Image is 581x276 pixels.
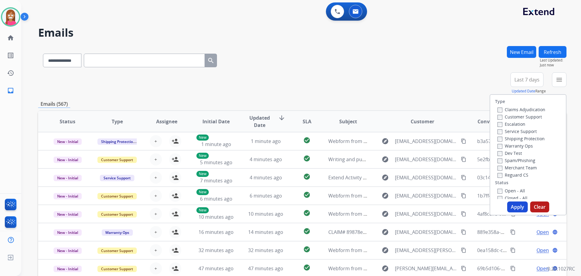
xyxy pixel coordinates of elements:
[196,171,209,177] p: New
[54,193,82,199] span: New - Initial
[303,155,310,162] mat-icon: check_circle
[382,156,389,163] mat-icon: explore
[530,201,549,212] button: Clear
[54,157,82,163] span: New - Initial
[497,150,522,156] label: Dev Test
[395,174,457,181] span: [EMAIL_ADDRESS][DOMAIN_NAME]
[382,228,389,236] mat-icon: explore
[537,265,549,272] span: Open
[382,138,389,145] mat-icon: explore
[199,229,234,235] span: 16 minutes ago
[172,228,179,236] mat-icon: person_add
[328,211,465,217] span: Webform from [EMAIL_ADDRESS][DOMAIN_NAME] on [DATE]
[497,108,502,112] input: Claims Adjudication
[477,192,568,199] span: 1b7ff401-e5e3-4537-82ed-fcaa5574145b
[172,174,179,181] mat-icon: person_add
[497,136,545,141] label: Shipping Protection
[495,180,508,186] label: Status
[172,156,179,163] mat-icon: person_add
[201,141,231,148] span: 1 minute ago
[156,118,177,125] span: Assignee
[461,266,466,271] mat-icon: content_copy
[207,57,215,64] mat-icon: search
[461,138,466,144] mat-icon: content_copy
[251,138,281,145] span: 1 minute ago
[150,190,162,202] button: +
[547,265,575,272] p: 0.20.1027RC
[303,228,310,235] mat-icon: check_circle
[395,192,457,199] span: [EMAIL_ADDRESS][DOMAIN_NAME]
[497,129,502,134] input: Service Support
[382,210,389,218] mat-icon: explore
[328,138,465,145] span: Webform from [EMAIL_ADDRESS][DOMAIN_NAME] on [DATE]
[199,265,234,272] span: 47 minutes ago
[97,138,139,145] span: Shipping Protection
[172,210,179,218] mat-icon: person_add
[382,192,389,199] mat-icon: explore
[54,229,82,236] span: New - Initial
[507,201,528,212] button: Apply
[303,173,310,180] mat-icon: check_circle
[248,265,283,272] span: 47 minutes ago
[328,156,482,163] span: Writing and publication on the [DOMAIN_NAME] portal was ordered
[339,118,357,125] span: Subject
[328,247,503,254] span: Webform from [EMAIL_ADDRESS][PERSON_NAME][DOMAIN_NAME] on [DATE]
[497,122,502,127] input: Escalation
[303,246,310,253] mat-icon: check_circle
[303,209,310,217] mat-icon: check_circle
[328,192,465,199] span: Webform from [EMAIL_ADDRESS][DOMAIN_NAME] on [DATE]
[154,174,157,181] span: +
[552,248,558,253] mat-icon: language
[497,173,502,178] input: Reguard CS
[510,72,543,87] button: Last 7 days
[200,195,232,202] span: 6 minutes ago
[477,174,570,181] span: 03c142d0-a63e-4c6d-9538-1d426d86cb2f
[477,156,568,163] span: 5e2fb9ef-fb4a-4398-9c76-dad640520bec
[510,229,516,235] mat-icon: content_copy
[172,265,179,272] mat-icon: person_add
[303,137,310,144] mat-icon: check_circle
[154,192,157,199] span: +
[395,138,457,145] span: [EMAIL_ADDRESS][DOMAIN_NAME]
[495,98,505,105] label: Type
[478,118,516,125] span: Conversation ID
[382,247,389,254] mat-icon: explore
[395,265,457,272] span: [PERSON_NAME][EMAIL_ADDRESS][DOMAIN_NAME]
[461,157,466,162] mat-icon: content_copy
[200,159,232,166] span: 5 minutes ago
[497,143,533,149] label: Warranty Ops
[172,138,179,145] mat-icon: person_add
[150,171,162,184] button: +
[497,115,502,120] input: Customer Support
[395,228,457,236] span: [EMAIL_ADDRESS][DOMAIN_NAME]
[497,158,535,163] label: Spam/Phishing
[477,229,571,235] span: 889e358a-ae70-4416-b818-4ab429522791
[497,121,525,127] label: Escalation
[556,76,563,83] mat-icon: menu
[540,58,566,63] span: Last Updated:
[461,211,466,217] mat-icon: content_copy
[497,166,502,171] input: Merchant Team
[199,214,234,220] span: 10 minutes ago
[497,195,527,201] label: Closed - All
[497,151,502,156] input: Dev Test
[250,192,282,199] span: 6 minutes ago
[172,247,179,254] mat-icon: person_add
[60,118,75,125] span: Status
[102,229,133,236] span: Warranty Ops
[497,114,542,120] label: Customer Support
[196,153,209,159] p: New
[537,247,549,254] span: Open
[477,247,570,254] span: 0ea158dc-cd79-4c1f-b6d6-bcd9e45ac61e
[461,229,466,235] mat-icon: content_copy
[382,265,389,272] mat-icon: explore
[100,175,134,181] span: Service Support
[196,189,209,195] p: New
[97,211,137,218] span: Customer Support
[510,266,516,271] mat-icon: content_copy
[540,63,566,68] span: Just now
[172,192,179,199] mat-icon: person_add
[395,247,457,254] span: [EMAIL_ADDRESS][PERSON_NAME][DOMAIN_NAME]
[537,228,549,236] span: Open
[278,114,285,121] mat-icon: arrow_downward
